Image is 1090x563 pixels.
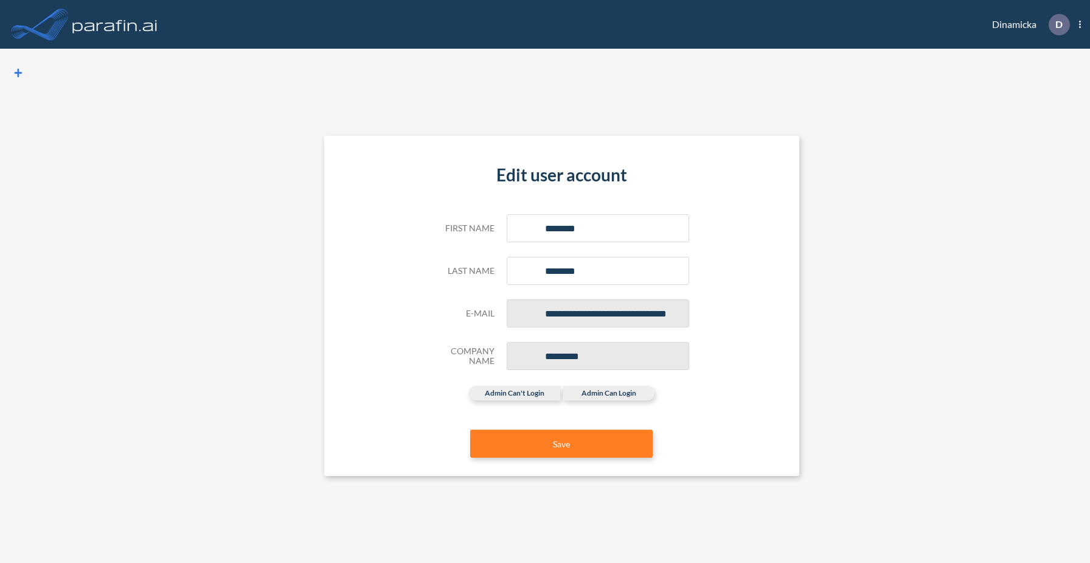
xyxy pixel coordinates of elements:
h4: Edit user account [434,165,689,186]
button: Save [470,430,653,458]
img: logo [70,12,160,37]
h5: Last name [434,266,495,276]
h5: Company Name [434,346,495,367]
p: D [1055,19,1063,30]
label: admin can't login [469,386,560,400]
label: admin can login [563,386,654,400]
h5: First name [434,223,495,234]
div: Dinamicka [974,14,1081,35]
h5: E-mail [434,309,495,319]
